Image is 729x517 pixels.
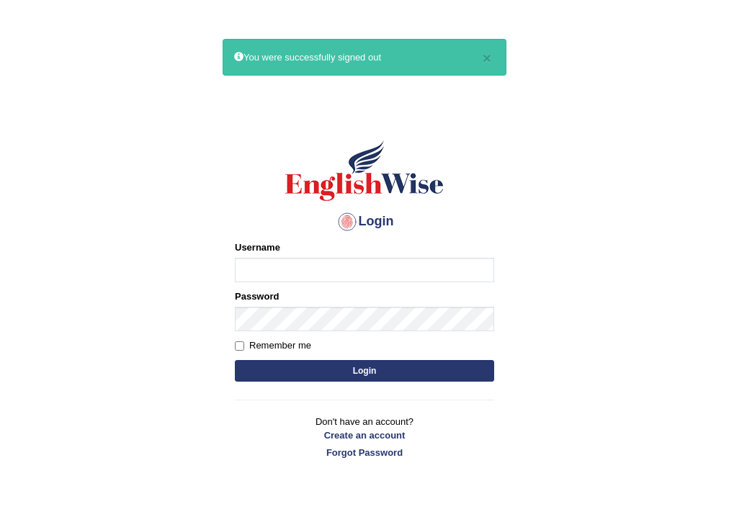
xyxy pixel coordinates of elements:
label: Remember me [235,338,311,353]
a: Forgot Password [235,446,494,459]
input: Remember me [235,341,244,351]
button: × [483,50,491,66]
button: Login [235,360,494,382]
label: Password [235,289,279,303]
div: You were successfully signed out [223,39,506,76]
a: Create an account [235,428,494,442]
h4: Login [235,210,494,233]
p: Don't have an account? [235,415,494,459]
img: Logo of English Wise sign in for intelligent practice with AI [282,138,447,203]
label: Username [235,240,280,254]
